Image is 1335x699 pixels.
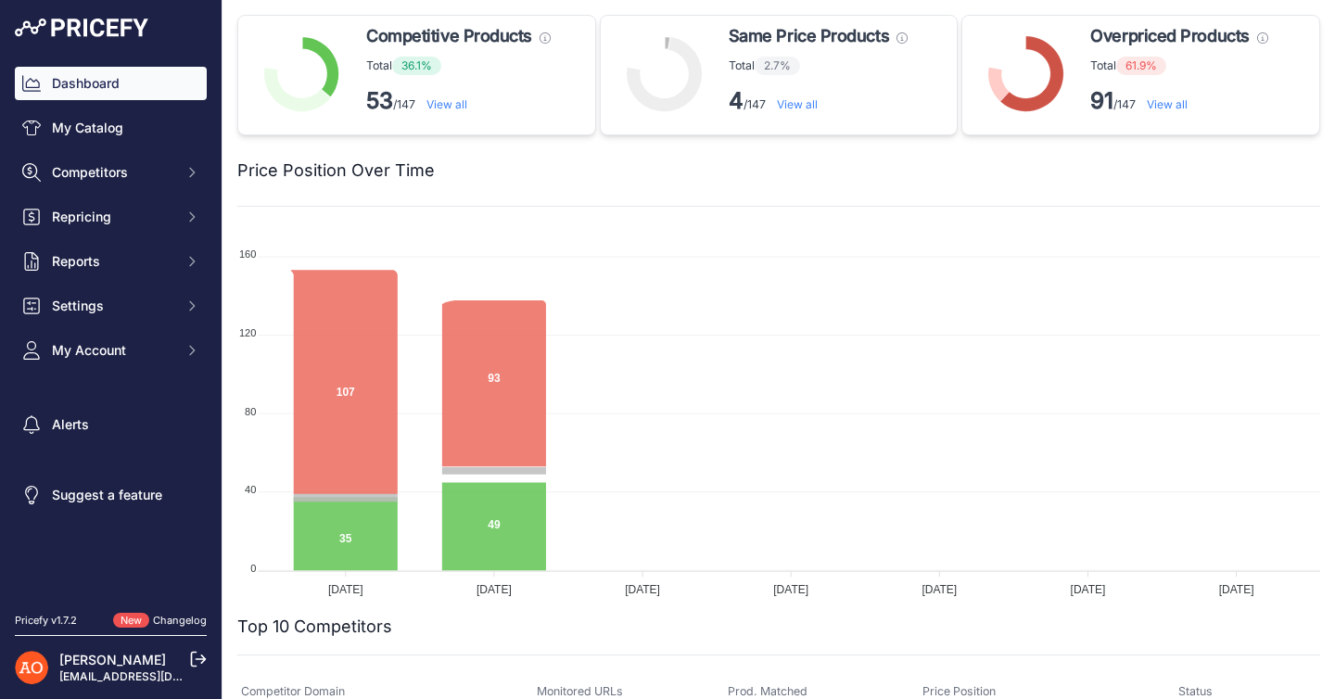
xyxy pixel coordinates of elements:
[729,23,889,49] span: Same Price Products
[773,583,808,596] tspan: [DATE]
[245,484,256,495] tspan: 40
[922,684,996,698] span: Price Position
[15,289,207,323] button: Settings
[15,67,207,100] a: Dashboard
[52,163,173,182] span: Competitors
[328,583,363,596] tspan: [DATE]
[241,684,345,698] span: Competitor Domain
[15,19,148,37] img: Pricefy Logo
[245,406,256,417] tspan: 80
[777,97,818,111] a: View all
[1090,23,1249,49] span: Overpriced Products
[366,87,393,114] strong: 53
[52,208,173,226] span: Repricing
[153,614,207,627] a: Changelog
[1090,87,1113,114] strong: 91
[1178,684,1213,698] span: Status
[250,563,256,574] tspan: 0
[1147,97,1188,111] a: View all
[52,341,173,360] span: My Account
[426,97,467,111] a: View all
[366,86,551,116] p: /147
[239,327,256,338] tspan: 120
[15,156,207,189] button: Competitors
[237,158,435,184] h2: Price Position Over Time
[537,684,623,698] span: Monitored URLs
[729,87,744,114] strong: 4
[113,613,149,629] span: New
[1219,583,1254,596] tspan: [DATE]
[392,57,441,75] span: 36.1%
[52,252,173,271] span: Reports
[15,67,207,591] nav: Sidebar
[15,334,207,367] button: My Account
[239,248,256,260] tspan: 160
[15,478,207,512] a: Suggest a feature
[728,684,807,698] span: Prod. Matched
[59,652,166,667] a: [PERSON_NAME]
[755,57,800,75] span: 2.7%
[15,613,77,629] div: Pricefy v1.7.2
[366,23,532,49] span: Competitive Products
[52,297,173,315] span: Settings
[15,200,207,234] button: Repricing
[729,86,908,116] p: /147
[237,614,392,640] h2: Top 10 Competitors
[625,583,660,596] tspan: [DATE]
[477,583,512,596] tspan: [DATE]
[1116,57,1166,75] span: 61.9%
[922,583,957,596] tspan: [DATE]
[1090,57,1267,75] p: Total
[15,245,207,278] button: Reports
[59,669,253,683] a: [EMAIL_ADDRESS][DOMAIN_NAME]
[1090,86,1267,116] p: /147
[729,57,908,75] p: Total
[15,408,207,441] a: Alerts
[15,111,207,145] a: My Catalog
[1071,583,1106,596] tspan: [DATE]
[366,57,551,75] p: Total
